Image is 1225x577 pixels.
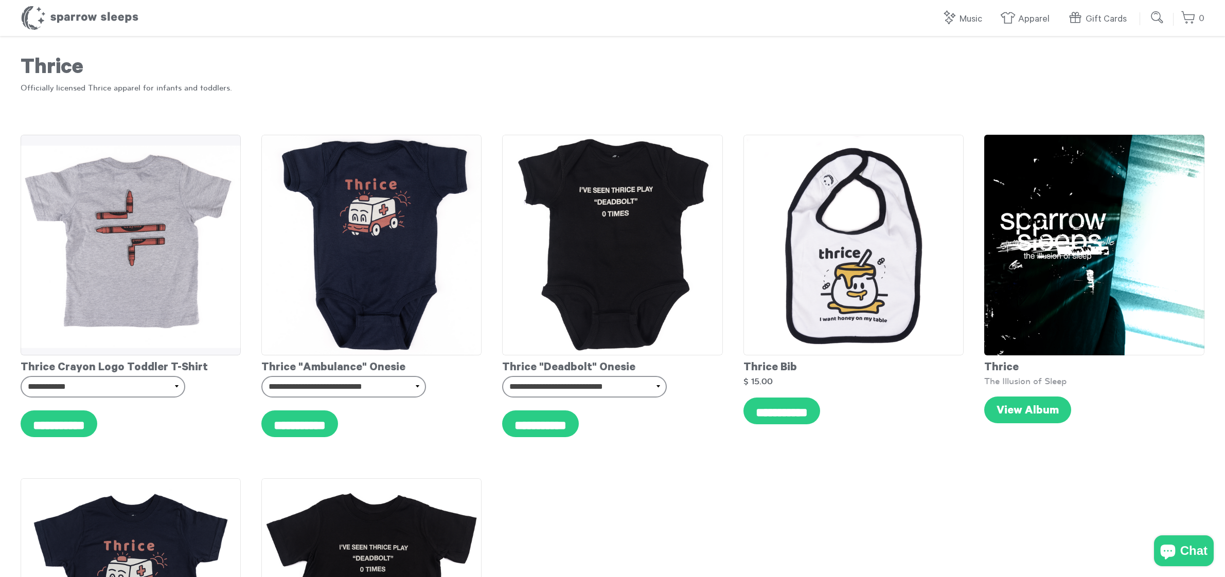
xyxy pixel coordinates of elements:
div: Thrice Crayon Logo Toddler T-Shirt [21,355,241,376]
div: Thrice "Ambulance" Onesie [261,355,482,376]
div: Thrice "Deadbolt" Onesie [502,355,722,376]
input: Submit [1147,7,1168,28]
a: Gift Cards [1068,8,1132,30]
inbox-online-store-chat: Shopify online store chat [1151,535,1217,569]
img: Thrice-AmbulanceOnesie_grande.png [261,135,482,355]
img: SS-TheIllusionOfSleep-Cover-1600x1600_grande.png [984,135,1204,355]
div: Thrice Bib [743,355,964,376]
strong: $ 15.00 [743,377,773,386]
div: The Illusion of Sleep [984,376,1204,386]
a: 0 [1181,8,1204,30]
a: Music [942,8,987,30]
img: Thrice-ToddlerTeeBack_grande.png [21,135,241,355]
img: Thrice-Bib_grande.png [743,135,964,355]
p: Officially licensed Thrice apparel for infants and toddlers. [21,82,1204,94]
div: Thrice [984,355,1204,376]
h1: Sparrow Sleeps [21,5,139,31]
a: Apparel [1000,8,1055,30]
h1: Thrice [21,57,1204,82]
a: View Album [984,396,1071,423]
img: Thrice-DeadboltOnesie_grande.png [502,135,722,355]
